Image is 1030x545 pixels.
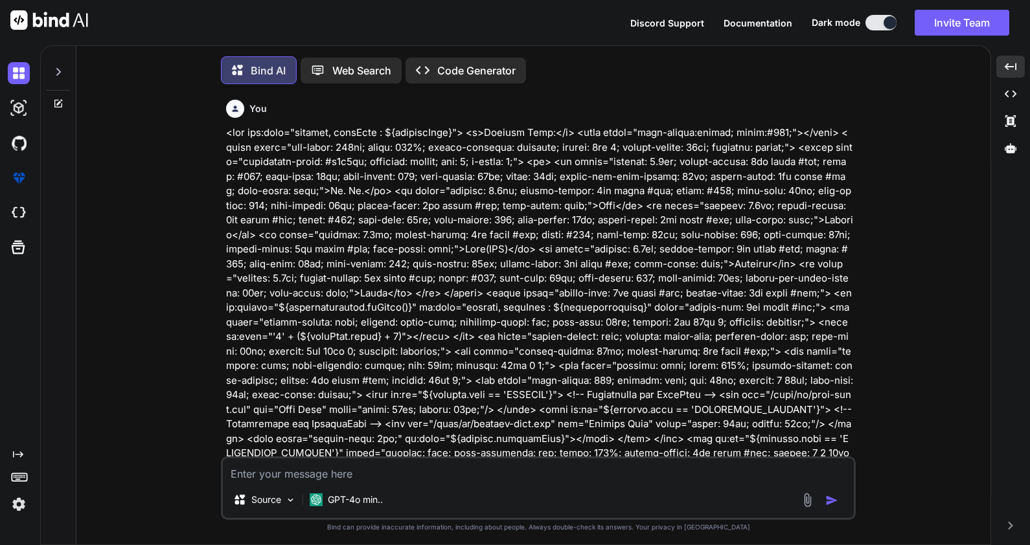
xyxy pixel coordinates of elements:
[8,97,30,119] img: darkAi-studio
[437,63,516,78] p: Code Generator
[630,17,704,28] span: Discord Support
[221,522,856,532] p: Bind can provide inaccurate information, including about people. Always double-check its answers....
[328,493,383,506] p: GPT-4o min..
[915,10,1009,36] button: Invite Team
[8,202,30,224] img: cloudideIcon
[812,16,860,29] span: Dark mode
[251,63,286,78] p: Bind AI
[825,494,838,507] img: icon
[8,493,30,515] img: settings
[332,63,391,78] p: Web Search
[8,132,30,154] img: githubDark
[630,16,704,30] button: Discord Support
[310,493,323,506] img: GPT-4o mini
[285,495,296,506] img: Pick Models
[8,167,30,189] img: premium
[251,493,281,506] p: Source
[724,16,792,30] button: Documentation
[800,493,815,507] img: attachment
[10,10,88,30] img: Bind AI
[249,102,267,115] h6: You
[724,17,792,28] span: Documentation
[8,62,30,84] img: darkChat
